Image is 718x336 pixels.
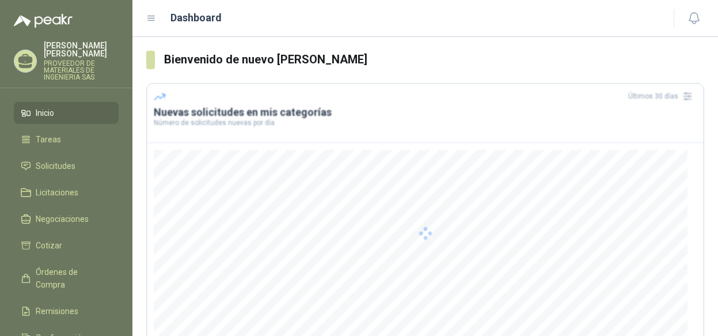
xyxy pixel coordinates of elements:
p: [PERSON_NAME] [PERSON_NAME] [44,41,119,58]
span: Remisiones [36,305,78,318]
a: Inicio [14,102,119,124]
span: Cotizar [36,239,62,252]
h3: Bienvenido de nuevo [PERSON_NAME] [164,51,704,69]
a: Solicitudes [14,155,119,177]
a: Remisiones [14,300,119,322]
a: Órdenes de Compra [14,261,119,296]
a: Negociaciones [14,208,119,230]
a: Licitaciones [14,182,119,203]
span: Solicitudes [36,160,75,172]
span: Órdenes de Compra [36,266,108,291]
a: Tareas [14,129,119,150]
span: Inicio [36,107,54,119]
span: Negociaciones [36,213,89,225]
span: Tareas [36,133,61,146]
img: Logo peakr [14,14,73,28]
p: PROVEEDOR DE MATERIALES DE INGENIERIA SAS [44,60,119,81]
h1: Dashboard [170,10,222,26]
span: Licitaciones [36,186,78,199]
a: Cotizar [14,235,119,256]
